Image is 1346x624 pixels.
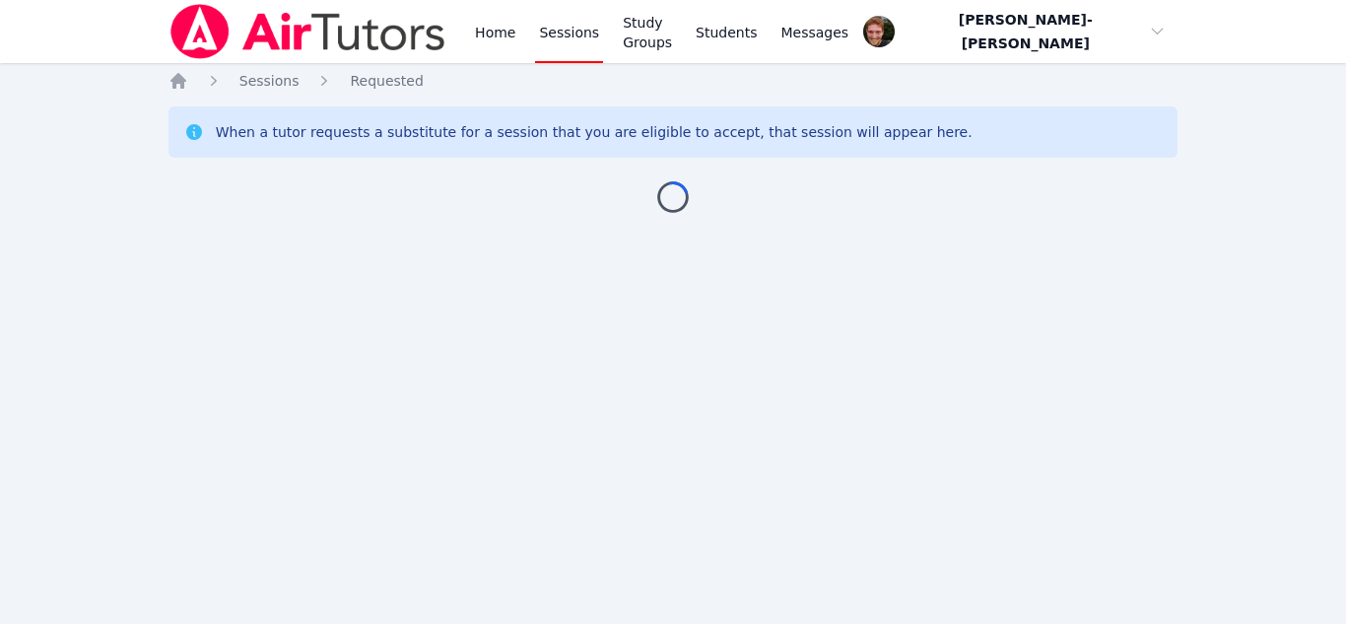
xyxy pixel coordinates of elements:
[168,71,1178,91] nav: Breadcrumb
[350,73,423,89] span: Requested
[168,4,447,59] img: Air Tutors
[216,122,973,142] div: When a tutor requests a substitute for a session that you are eligible to accept, that session wi...
[350,71,423,91] a: Requested
[239,71,300,91] a: Sessions
[781,23,849,42] span: Messages
[239,73,300,89] span: Sessions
